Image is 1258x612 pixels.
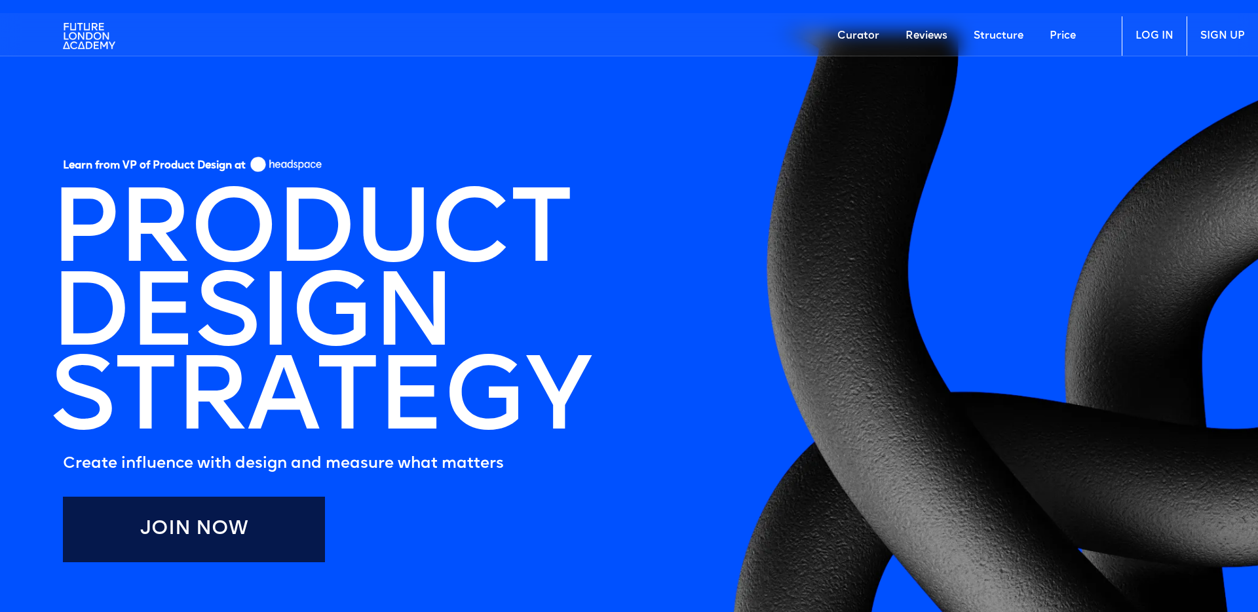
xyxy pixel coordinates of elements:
[50,193,590,444] h1: PRODUCT DESIGN STRATEGY
[63,159,246,177] h5: Learn from VP of Product Design at
[1037,16,1089,56] a: Price
[63,497,325,562] a: Join Now
[824,16,892,56] a: Curator
[961,16,1037,56] a: Structure
[892,16,961,56] a: Reviews
[1187,16,1258,56] a: SIGN UP
[1122,16,1187,56] a: LOG IN
[63,451,590,477] h5: Create influence with design and measure what matters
